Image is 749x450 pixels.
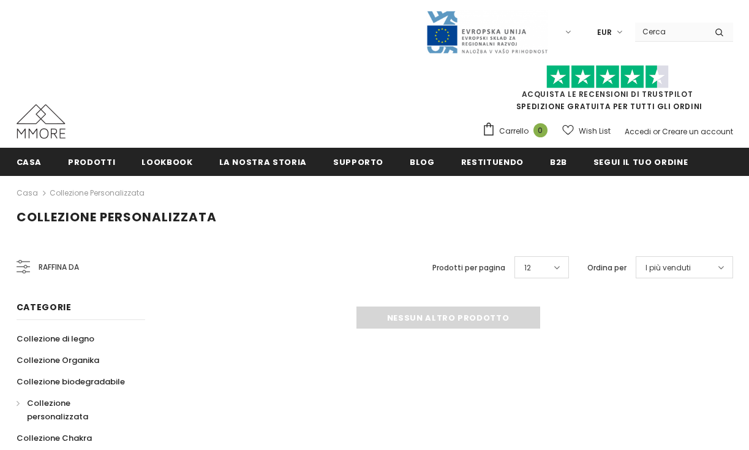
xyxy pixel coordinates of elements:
a: Lookbook [141,148,192,175]
a: Collezione Chakra [17,427,92,449]
span: Carrello [499,125,529,137]
span: or [653,126,660,137]
span: SPEDIZIONE GRATUITA PER TUTTI GLI ORDINI [482,71,733,112]
img: Fidati di Pilot Stars [546,65,669,89]
img: Javni Razpis [426,10,548,55]
a: La nostra storia [219,148,307,175]
span: Casa [17,156,42,168]
span: 12 [524,262,531,274]
a: Prodotti [68,148,115,175]
span: La nostra storia [219,156,307,168]
span: Collezione personalizzata [17,208,217,226]
span: EUR [597,26,612,39]
input: Search Site [635,23,706,40]
a: Wish List [562,120,611,142]
a: Collezione personalizzata [17,392,132,427]
span: Blog [410,156,435,168]
span: I più venduti [645,262,691,274]
span: Collezione biodegradabile [17,376,125,387]
span: Collezione personalizzata [27,397,88,422]
span: Categorie [17,301,72,313]
label: Prodotti per pagina [432,262,505,274]
span: Restituendo [461,156,524,168]
img: Casi MMORE [17,104,66,139]
span: Raffina da [39,261,79,274]
span: Prodotti [68,156,115,168]
a: Collezione biodegradabile [17,371,125,392]
a: Accedi [625,126,651,137]
span: 0 [533,123,548,137]
a: Segui il tuo ordine [593,148,688,175]
a: Javni Razpis [426,26,548,37]
a: Blog [410,148,435,175]
a: Collezione di legno [17,328,94,349]
a: Collezione Organika [17,349,99,371]
a: Collezione personalizzata [50,188,145,198]
a: Restituendo [461,148,524,175]
a: Casa [17,148,42,175]
span: Lookbook [141,156,192,168]
a: Acquista le recensioni di TrustPilot [522,89,693,99]
span: Collezione Chakra [17,432,92,444]
a: Creare un account [662,126,733,137]
a: Casa [17,186,38,200]
span: Collezione di legno [17,333,94,345]
a: B2B [550,148,567,175]
span: Segui il tuo ordine [593,156,688,168]
span: Collezione Organika [17,354,99,366]
label: Ordina per [587,262,627,274]
span: B2B [550,156,567,168]
a: supporto [333,148,383,175]
a: Carrello 0 [482,122,554,140]
span: supporto [333,156,383,168]
span: Wish List [579,125,611,137]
